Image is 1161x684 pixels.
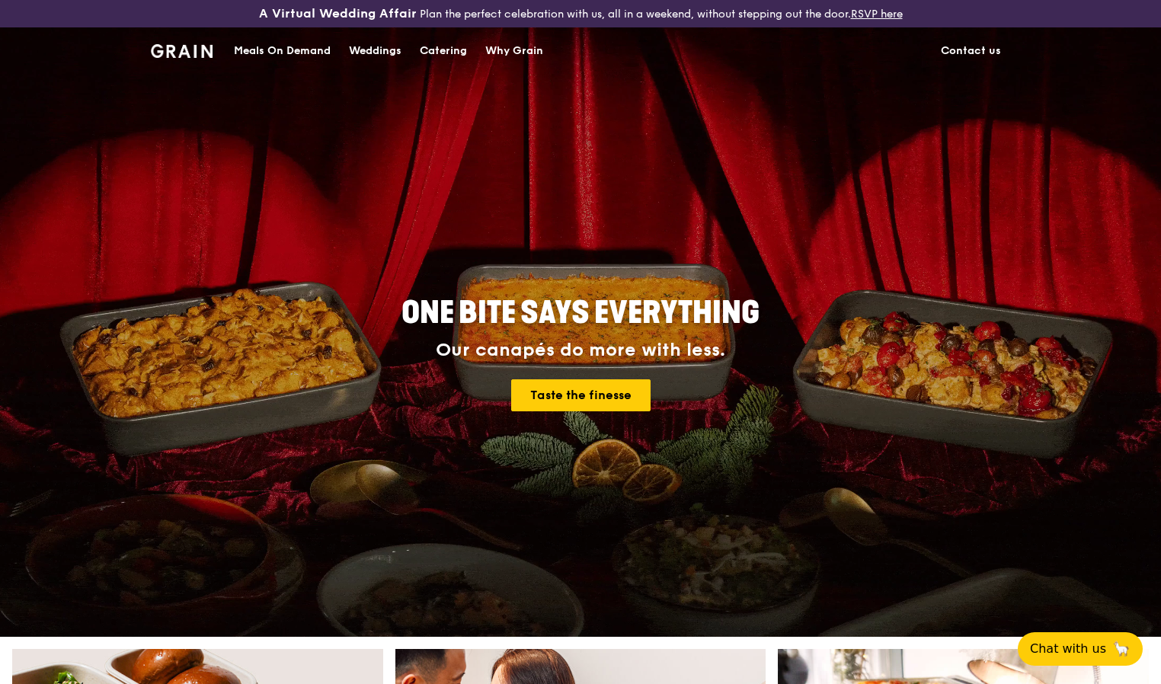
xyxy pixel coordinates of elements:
a: Why Grain [476,28,552,74]
a: GrainGrain [151,27,213,72]
div: Catering [420,28,467,74]
span: Chat with us [1030,640,1106,658]
a: RSVP here [851,8,903,21]
img: Grain [151,44,213,58]
span: 🦙 [1112,640,1131,658]
div: Why Grain [485,28,543,74]
a: Catering [411,28,476,74]
div: Meals On Demand [234,28,331,74]
div: Plan the perfect celebration with us, all in a weekend, without stepping out the door. [193,6,967,21]
button: Chat with us🦙 [1018,632,1143,666]
a: Taste the finesse [511,379,651,411]
h3: A Virtual Wedding Affair [259,6,417,21]
a: Weddings [340,28,411,74]
a: Contact us [932,28,1010,74]
div: Weddings [349,28,401,74]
